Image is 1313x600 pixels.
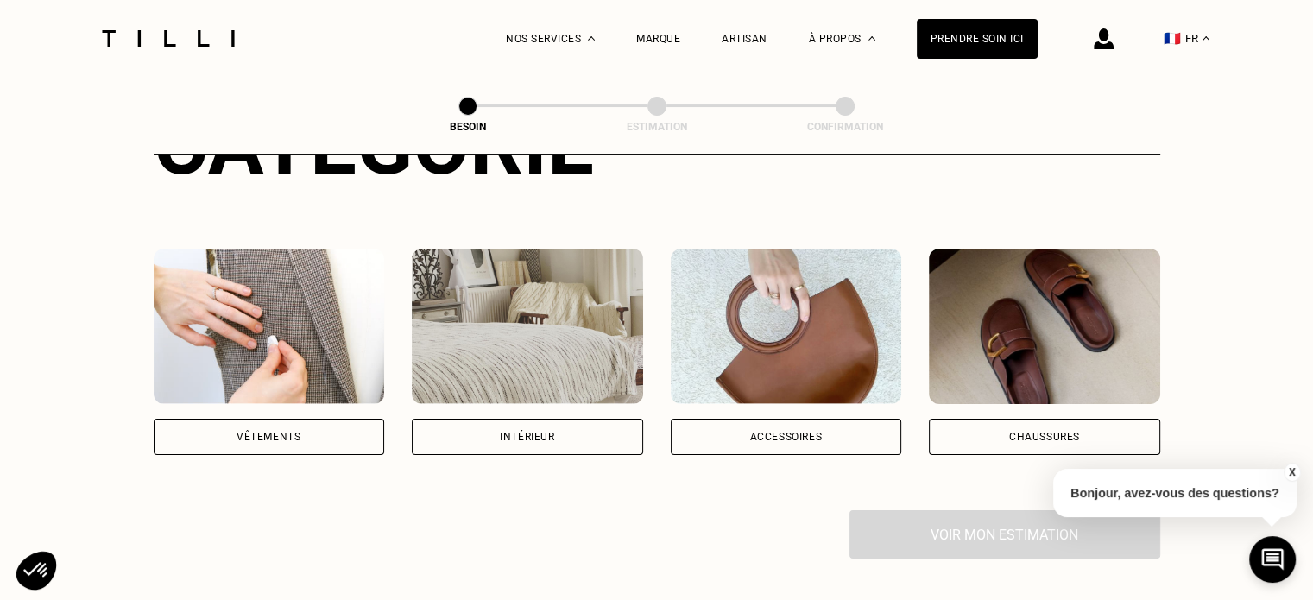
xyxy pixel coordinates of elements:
img: Accessoires [671,249,902,404]
img: Chaussures [929,249,1160,404]
div: Estimation [571,121,743,133]
div: Chaussures [1009,432,1080,442]
img: Intérieur [412,249,643,404]
span: 🇫🇷 [1164,30,1181,47]
img: icône connexion [1094,28,1114,49]
a: Artisan [722,33,767,45]
div: Confirmation [759,121,931,133]
img: Vêtements [154,249,385,404]
div: Accessoires [749,432,822,442]
div: Intérieur [500,432,554,442]
img: menu déroulant [1203,36,1209,41]
button: X [1283,463,1300,482]
img: Menu déroulant [588,36,595,41]
a: Marque [636,33,680,45]
div: Vêtements [237,432,300,442]
img: Logo du service de couturière Tilli [96,30,241,47]
p: Bonjour, avez-vous des questions? [1053,469,1297,517]
img: Menu déroulant à propos [868,36,875,41]
div: Besoin [382,121,554,133]
a: Prendre soin ici [917,19,1038,59]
